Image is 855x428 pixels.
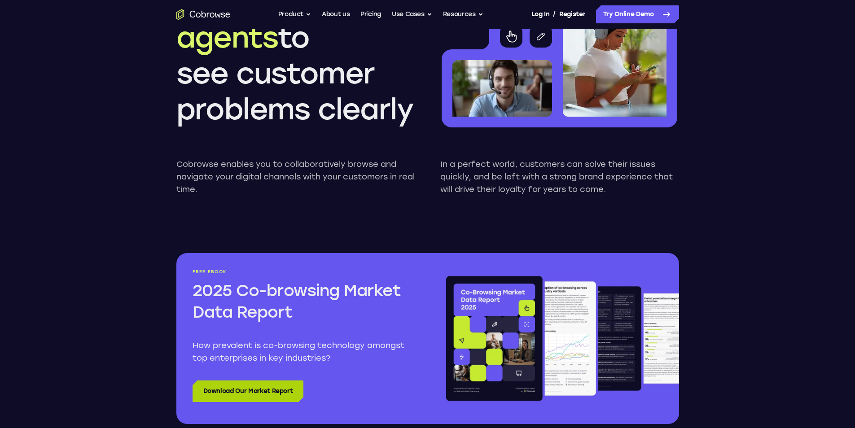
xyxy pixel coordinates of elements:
[596,5,679,23] a: Try Online Demo
[392,5,432,23] button: Use Cases
[193,339,412,364] p: How prevalent is co-browsing technology amongst top enterprises in key industries?
[176,9,230,20] a: Go to the home page
[176,158,415,196] p: Cobrowse enables you to collaboratively browse and navigate your digital channels with your custo...
[278,5,311,23] button: Product
[322,5,350,23] a: About us
[193,380,304,402] a: Download Our Market Report
[443,5,483,23] button: Resources
[553,9,556,20] span: /
[360,5,381,23] a: Pricing
[559,5,585,23] a: Register
[193,280,412,323] h2: 2025 Co-browsing Market Data Report
[444,269,679,408] img: Co-browsing market overview report book pages
[440,158,679,196] p: In a perfect world, customers can solve their issues quickly, and be left with a strong brand exp...
[531,5,549,23] a: Log In
[452,60,552,117] img: An agent wearing a headset
[193,269,412,275] p: Free ebook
